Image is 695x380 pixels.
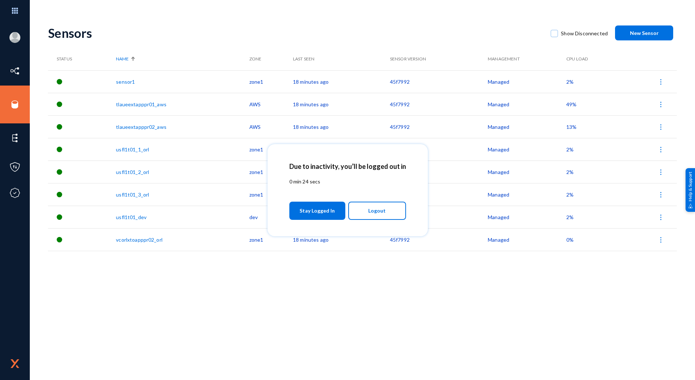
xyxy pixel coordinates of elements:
[289,178,406,185] p: 0 min 24 secs
[348,202,406,220] button: Logout
[300,204,335,217] span: Stay Logged In
[368,205,386,217] span: Logout
[289,202,346,220] button: Stay Logged In
[289,162,406,170] h2: Due to inactivity, you’ll be logged out in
